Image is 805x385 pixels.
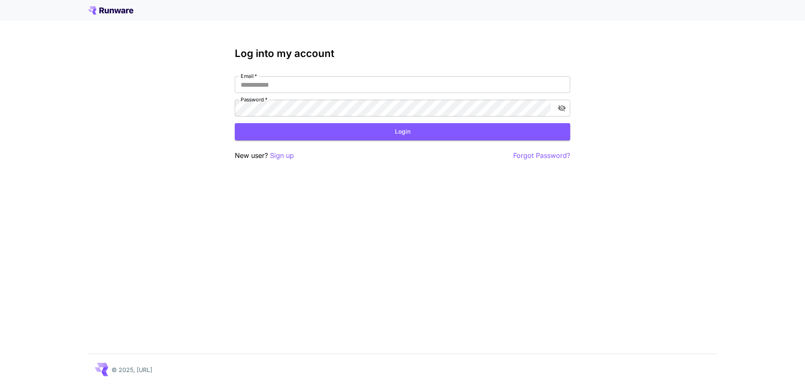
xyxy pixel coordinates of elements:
[554,101,569,116] button: toggle password visibility
[241,72,257,80] label: Email
[241,96,267,103] label: Password
[513,150,570,161] button: Forgot Password?
[235,150,294,161] p: New user?
[235,123,570,140] button: Login
[112,365,152,374] p: © 2025, [URL]
[235,48,570,59] h3: Log into my account
[270,150,294,161] button: Sign up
